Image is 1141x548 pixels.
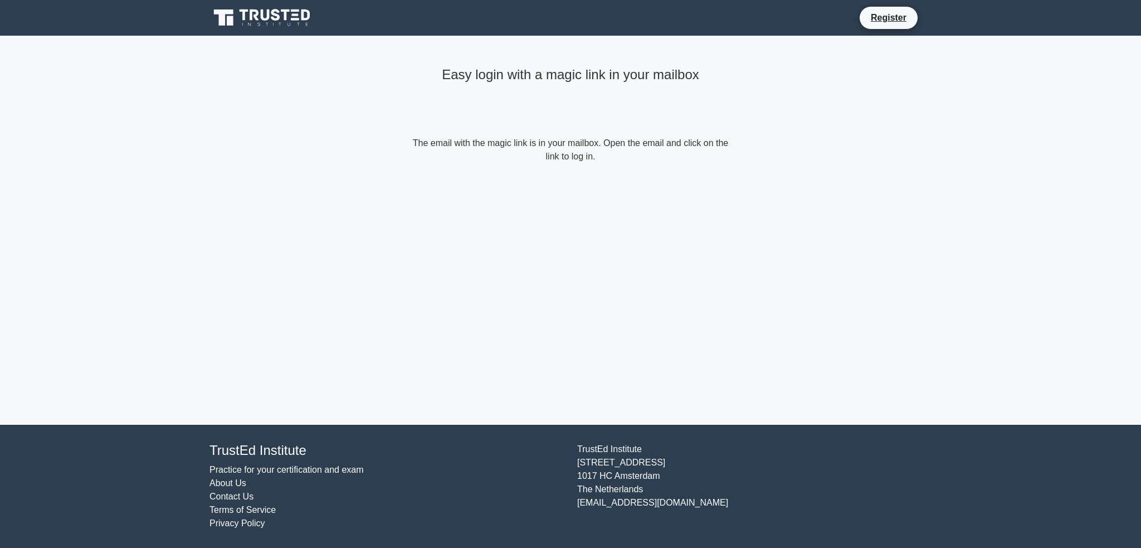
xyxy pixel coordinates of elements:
[864,11,913,25] a: Register
[410,67,731,83] h4: Easy login with a magic link in your mailbox
[209,505,276,515] a: Terms of Service
[209,492,253,501] a: Contact Us
[209,465,364,474] a: Practice for your certification and exam
[209,478,246,488] a: About Us
[410,137,731,163] form: The email with the magic link is in your mailbox. Open the email and click on the link to log in.
[570,443,938,530] div: TrustEd Institute [STREET_ADDRESS] 1017 HC Amsterdam The Netherlands [EMAIL_ADDRESS][DOMAIN_NAME]
[209,443,564,459] h4: TrustEd Institute
[209,518,265,528] a: Privacy Policy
